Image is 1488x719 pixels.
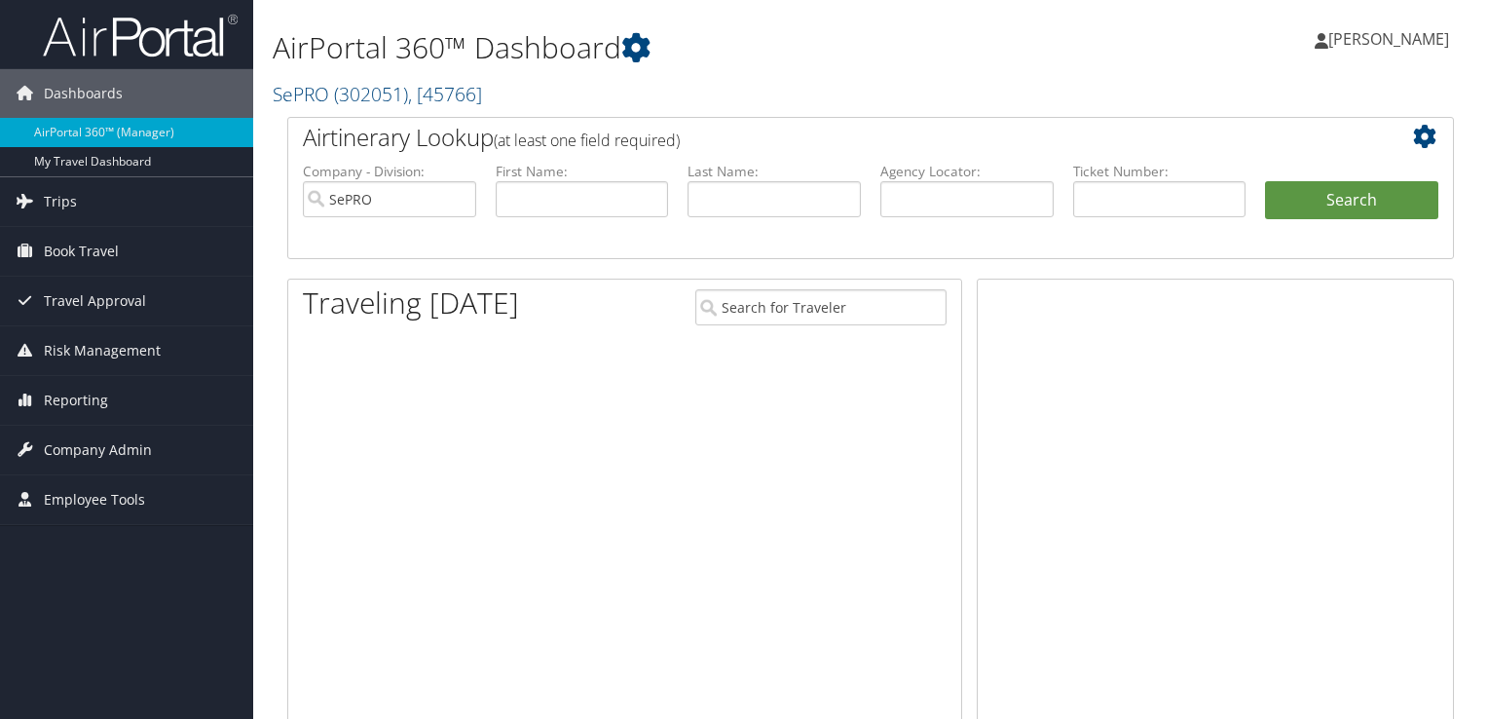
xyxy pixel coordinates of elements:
label: Last Name: [688,162,861,181]
button: Search [1265,181,1438,220]
label: Agency Locator: [880,162,1054,181]
h1: AirPortal 360™ Dashboard [273,27,1070,68]
span: , [ 45766 ] [408,81,482,107]
h1: Traveling [DATE] [303,283,519,323]
input: Search for Traveler [695,289,947,325]
span: Book Travel [44,227,119,276]
span: (at least one field required) [494,130,680,151]
span: Dashboards [44,69,123,118]
span: Trips [44,177,77,226]
a: SePRO [273,81,482,107]
span: Risk Management [44,326,161,375]
h2: Airtinerary Lookup [303,121,1341,154]
span: Reporting [44,376,108,425]
span: Employee Tools [44,475,145,524]
img: airportal-logo.png [43,13,238,58]
span: ( 302051 ) [334,81,408,107]
label: Ticket Number: [1073,162,1246,181]
label: Company - Division: [303,162,476,181]
span: [PERSON_NAME] [1328,28,1449,50]
label: First Name: [496,162,669,181]
span: Company Admin [44,426,152,474]
a: [PERSON_NAME] [1315,10,1469,68]
span: Travel Approval [44,277,146,325]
